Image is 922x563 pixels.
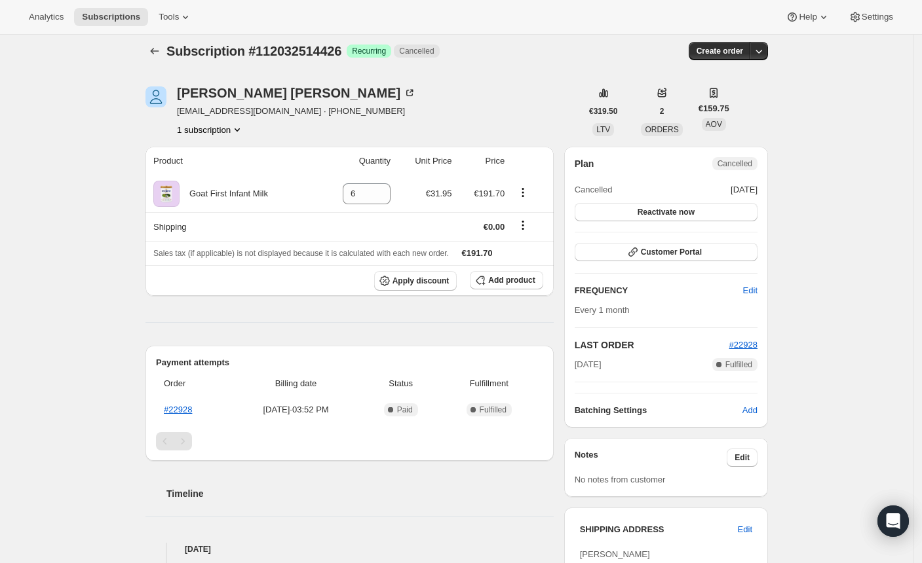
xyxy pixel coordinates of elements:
[393,276,450,286] span: Apply discount
[164,405,192,414] a: #22928
[394,147,455,175] th: Unit Price
[581,102,625,120] button: €319.50
[145,543,554,556] h4: [DATE]
[575,183,613,196] span: Cancelled
[589,106,617,117] span: €319.50
[470,271,543,289] button: Add product
[474,189,505,198] span: €191.70
[699,102,729,115] span: €159.75
[645,125,678,134] span: ORDERS
[575,448,727,467] h3: Notes
[718,158,752,169] span: Cancelled
[512,218,533,232] button: Shipping actions
[652,102,672,120] button: 2
[862,12,893,22] span: Settings
[153,181,180,207] img: product img
[177,123,244,136] button: Product actions
[638,207,695,217] span: Reactivate now
[731,183,758,196] span: [DATE]
[456,147,509,175] th: Price
[735,280,765,301] button: Edit
[488,275,535,285] span: Add product
[159,12,179,22] span: Tools
[484,222,505,232] span: €0.00
[156,356,543,369] h2: Payment attempts
[443,377,535,390] span: Fulfillment
[742,404,758,417] span: Add
[399,46,434,56] span: Cancelled
[735,400,765,421] button: Add
[877,505,909,537] div: Open Intercom Messenger
[156,369,229,398] th: Order
[145,212,318,241] th: Shipping
[689,42,751,60] button: Create order
[512,185,533,200] button: Product actions
[738,523,752,536] span: Edit
[697,46,743,56] span: Create order
[778,8,837,26] button: Help
[397,405,413,415] span: Paid
[706,120,722,129] span: AOV
[151,8,200,26] button: Tools
[462,248,493,258] span: €191.70
[145,42,164,60] button: Subscriptions
[729,340,758,350] a: #22928
[580,523,738,536] h3: SHIPPING ADDRESS
[233,377,359,390] span: Billing date
[841,8,901,26] button: Settings
[74,8,148,26] button: Subscriptions
[177,86,416,100] div: [PERSON_NAME] [PERSON_NAME]
[166,44,341,58] span: Subscription #112032514426
[426,189,452,198] span: €31.95
[575,157,594,170] h2: Plan
[730,519,760,540] button: Edit
[575,358,602,371] span: [DATE]
[660,106,664,117] span: 2
[799,12,816,22] span: Help
[166,487,554,500] h2: Timeline
[145,86,166,107] span: Silvia Lombardo
[596,125,610,134] span: LTV
[153,249,449,258] span: Sales tax (if applicable) is not displayed because it is calculated with each new order.
[725,359,752,370] span: Fulfilled
[575,475,666,484] span: No notes from customer
[318,147,394,175] th: Quantity
[145,147,318,175] th: Product
[21,8,71,26] button: Analytics
[367,377,435,390] span: Status
[735,452,750,463] span: Edit
[575,203,758,221] button: Reactivate now
[29,12,64,22] span: Analytics
[374,271,457,291] button: Apply discount
[575,284,743,297] h2: FREQUENCY
[177,105,416,118] span: [EMAIL_ADDRESS][DOMAIN_NAME] · [PHONE_NUMBER]
[233,403,359,416] span: [DATE] · 03:52 PM
[156,432,543,450] nav: Pagination
[575,338,729,352] h2: LAST ORDER
[575,305,630,315] span: Every 1 month
[352,46,386,56] span: Recurring
[743,284,758,297] span: Edit
[729,338,758,352] button: #22928
[641,247,702,257] span: Customer Portal
[727,448,758,467] button: Edit
[575,404,742,417] h6: Batching Settings
[82,12,140,22] span: Subscriptions
[180,187,268,200] div: Goat First Infant Milk
[575,243,758,261] button: Customer Portal
[480,405,507,415] span: Fulfilled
